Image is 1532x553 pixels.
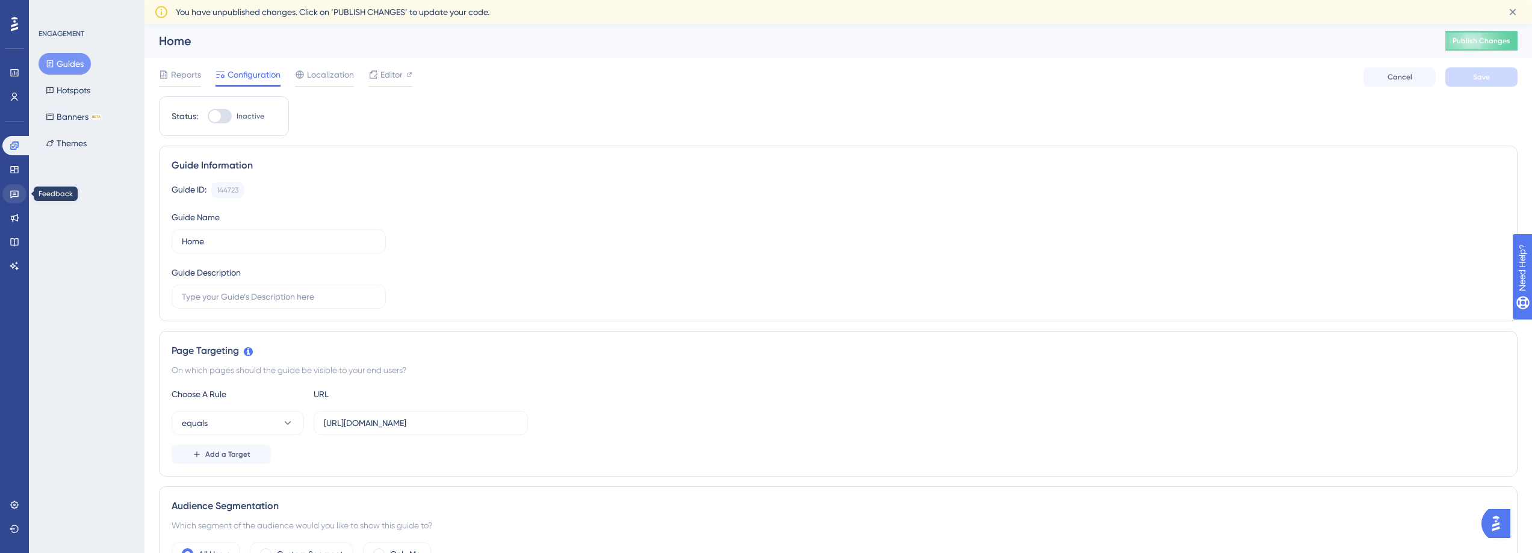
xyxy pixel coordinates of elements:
[172,210,220,224] div: Guide Name
[1473,72,1490,82] span: Save
[172,363,1505,377] div: On which pages should the guide be visible to your end users?
[39,79,98,101] button: Hotspots
[91,114,102,120] div: BETA
[28,3,75,17] span: Need Help?
[159,32,1415,49] div: Home
[1445,67,1518,87] button: Save
[172,518,1505,533] div: Which segment of the audience would you like to show this guide to?
[1388,72,1412,82] span: Cancel
[307,67,354,82] span: Localization
[1363,67,1436,87] button: Cancel
[314,387,446,401] div: URL
[182,416,208,430] span: equals
[172,411,304,435] button: equals
[172,158,1505,173] div: Guide Information
[324,416,518,430] input: yourwebsite.com/path
[217,185,238,195] div: 144723
[1453,36,1510,46] span: Publish Changes
[182,290,376,303] input: Type your Guide’s Description here
[172,499,1505,513] div: Audience Segmentation
[380,67,403,82] span: Editor
[172,182,206,198] div: Guide ID:
[205,450,250,459] span: Add a Target
[1481,505,1518,542] iframe: UserGuiding AI Assistant Launcher
[39,106,109,128] button: BannersBETA
[39,29,84,39] div: ENGAGEMENT
[237,111,264,121] span: Inactive
[39,132,94,154] button: Themes
[171,67,201,82] span: Reports
[172,265,241,280] div: Guide Description
[172,109,198,123] div: Status:
[176,5,489,19] span: You have unpublished changes. Click on ‘PUBLISH CHANGES’ to update your code.
[39,53,91,75] button: Guides
[182,235,376,248] input: Type your Guide’s Name here
[172,344,1505,358] div: Page Targeting
[228,67,281,82] span: Configuration
[172,445,271,464] button: Add a Target
[172,387,304,401] div: Choose A Rule
[1445,31,1518,51] button: Publish Changes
